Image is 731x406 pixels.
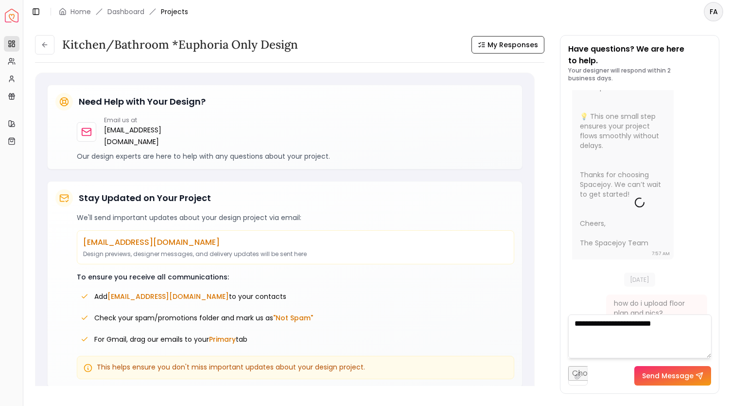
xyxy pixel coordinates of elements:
span: [DATE] [624,273,655,287]
p: Your designer will respond within 2 business days. [568,67,711,82]
nav: breadcrumb [59,7,188,17]
img: Spacejoy Logo [5,9,18,22]
p: [EMAIL_ADDRESS][DOMAIN_NAME] [83,237,508,248]
span: [EMAIL_ADDRESS][DOMAIN_NAME] [107,292,229,301]
span: Add to your contacts [94,292,286,301]
a: Home [70,7,91,17]
h3: Kitchen/Bathroom *Euphoria Only design [62,37,298,53]
p: Email us at [104,116,174,124]
button: My Responses [471,36,544,54]
a: Spacejoy [5,9,18,22]
a: [EMAIL_ADDRESS][DOMAIN_NAME] [104,124,174,148]
p: We'll send important updates about your design project via email: [77,213,514,222]
span: FA [705,3,722,20]
h5: Need Help with Your Design? [79,95,206,109]
button: Send Message [634,366,711,386]
span: This helps ensure you don't miss important updates about your design project. [97,362,365,372]
div: how do i upload floor plan and pics? [614,298,698,318]
span: For Gmail, drag our emails to your tab [94,334,247,344]
span: Primary [209,334,236,344]
div: 7:57 AM [652,249,670,258]
p: To ensure you receive all communications: [77,272,514,282]
a: Dashboard [107,7,144,17]
p: Have questions? We are here to help. [568,43,711,67]
span: My Responses [487,40,538,50]
span: Projects [161,7,188,17]
p: Our design experts are here to help with any questions about your project. [77,151,514,161]
h5: Stay Updated on Your Project [79,191,211,205]
button: FA [704,2,723,21]
p: Design previews, designer messages, and delivery updates will be sent here [83,250,508,258]
span: "Not Spam" [273,313,313,323]
span: Check your spam/promotions folder and mark us as [94,313,313,323]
